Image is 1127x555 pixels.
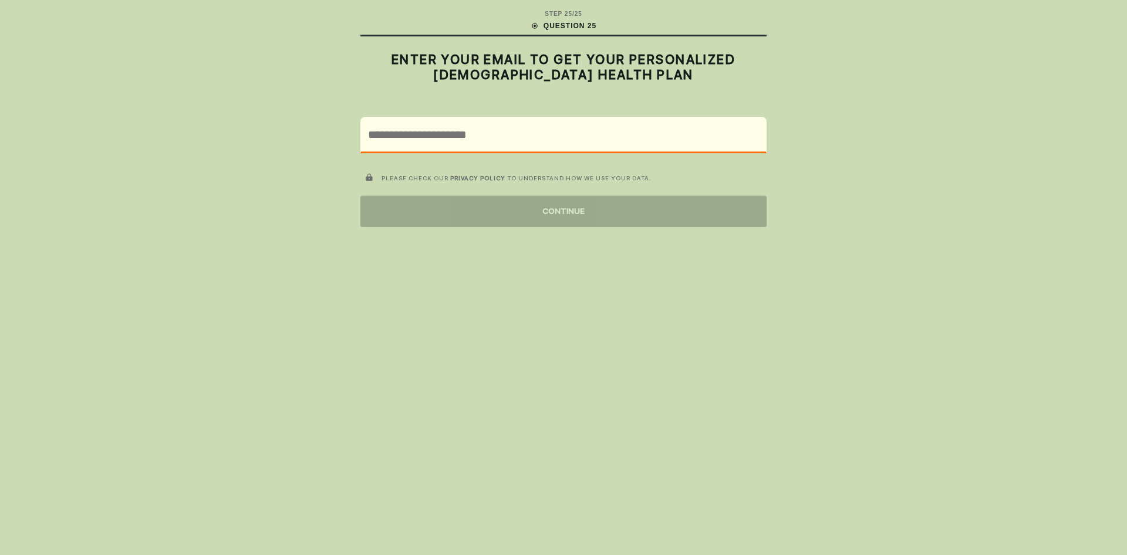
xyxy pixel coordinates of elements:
h2: ENTER YOUR EMAIL TO GET YOUR PERSONALIZED [DEMOGRAPHIC_DATA] HEALTH PLAN [360,52,767,83]
div: CONTINUE [360,196,767,227]
div: QUESTION 25 [531,21,596,31]
div: STEP 25 / 25 [545,9,582,18]
a: PRIVACY POLICY [450,174,505,181]
span: PLEASE CHECK OUR TO UNDERSTAND HOW WE USE YOUR DATA. [382,174,652,181]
